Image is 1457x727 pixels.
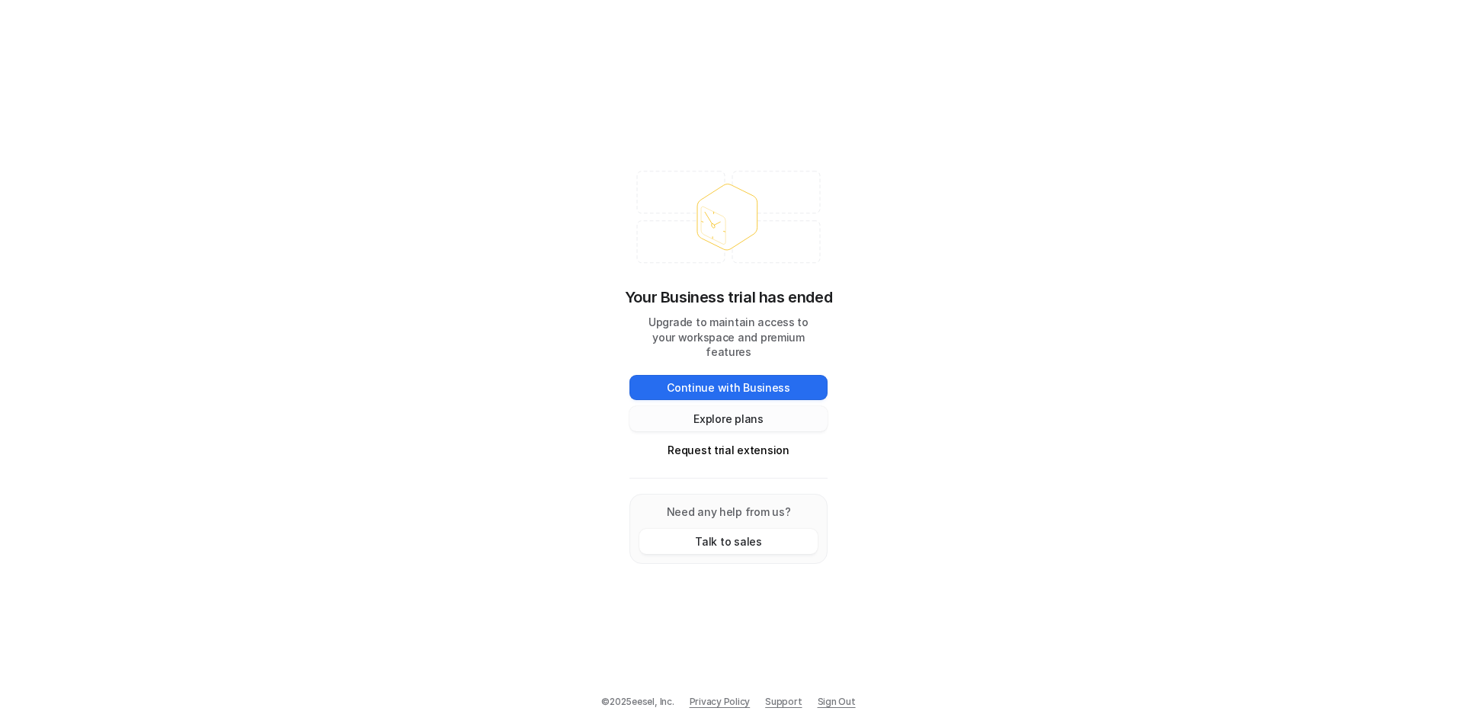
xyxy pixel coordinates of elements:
button: Request trial extension [629,437,828,463]
p: Need any help from us? [639,504,818,520]
p: Upgrade to maintain access to your workspace and premium features [629,315,828,360]
button: Continue with Business [629,375,828,400]
p: © 2025 eesel, Inc. [601,695,674,709]
a: Privacy Policy [690,695,751,709]
button: Talk to sales [639,529,818,554]
p: Your Business trial has ended [625,286,832,309]
a: Sign Out [818,695,856,709]
span: Support [765,695,802,709]
button: Explore plans [629,406,828,431]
